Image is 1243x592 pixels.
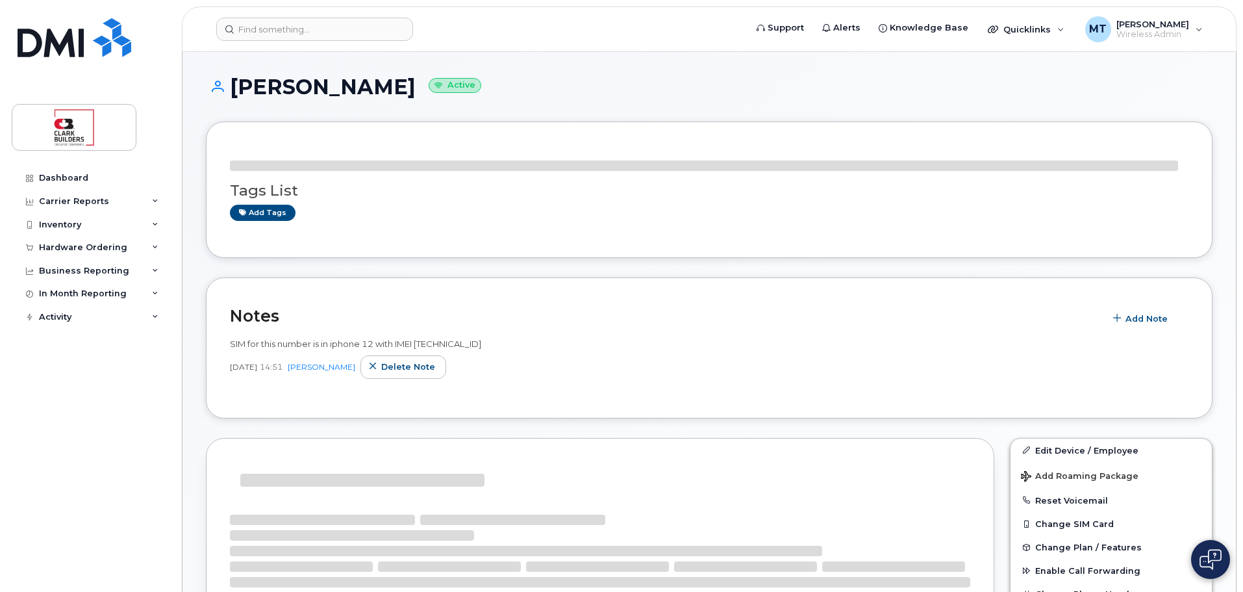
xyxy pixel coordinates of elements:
[230,339,481,349] span: SIM for this number is in iphone 12 with IMEI [TECHNICAL_ID]
[1011,512,1212,535] button: Change SIM Card
[1035,566,1140,576] span: Enable Call Forwarding
[1011,462,1212,489] button: Add Roaming Package
[1011,559,1212,582] button: Enable Call Forwarding
[381,361,435,373] span: Delete note
[1199,549,1222,570] img: Open chat
[429,78,481,93] small: Active
[288,362,355,372] a: [PERSON_NAME]
[230,183,1188,199] h3: Tags List
[230,361,257,372] span: [DATE]
[1011,439,1212,462] a: Edit Device / Employee
[230,306,1098,326] h2: Notes
[1011,535,1212,559] button: Change Plan / Features
[1011,489,1212,512] button: Reset Voicemail
[230,205,295,221] a: Add tags
[206,75,1212,98] h1: [PERSON_NAME]
[1125,313,1168,325] span: Add Note
[1035,543,1142,552] span: Change Plan / Features
[1021,471,1138,483] span: Add Roaming Package
[260,361,282,372] span: 14:51
[1105,307,1179,330] button: Add Note
[360,355,446,379] button: Delete note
